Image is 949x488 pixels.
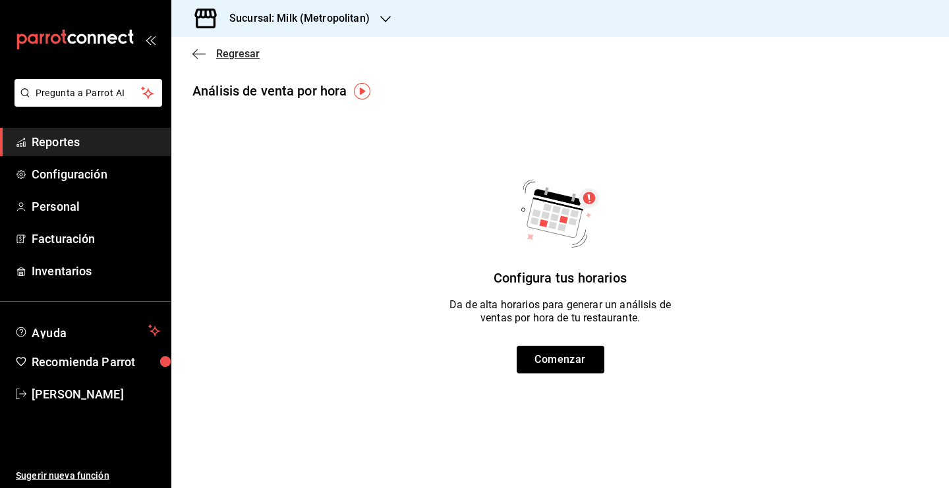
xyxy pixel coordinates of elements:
button: Pregunta a Parrot AI [14,79,162,107]
span: Reportes [32,133,160,151]
span: Sugerir nueva función [16,469,160,483]
button: Comenzar [517,346,604,373]
span: Configuración [32,165,160,183]
button: Regresar [192,47,260,60]
p: Da de alta horarios para generar un análisis de ventas por hora de tu restaurante. [449,298,671,325]
h3: Sucursal: Milk (Metropolitan) [219,11,370,26]
span: Inventarios [32,262,160,280]
p: Configura tus horarios [494,268,627,288]
div: Análisis de venta por hora [192,81,347,101]
span: Personal [32,198,160,215]
span: Recomienda Parrot [32,353,160,371]
a: Pregunta a Parrot AI [9,95,162,109]
span: Facturación [32,230,160,248]
span: [PERSON_NAME] [32,385,160,403]
span: Ayuda [32,323,143,339]
img: Tooltip marker [354,83,370,99]
span: Pregunta a Parrot AI [36,86,142,100]
button: open_drawer_menu [145,34,156,45]
span: Regresar [216,47,260,60]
